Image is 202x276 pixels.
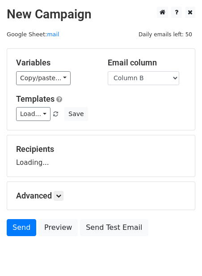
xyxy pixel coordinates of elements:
a: Templates [16,94,55,103]
a: Copy/paste... [16,71,71,85]
h5: Email column [108,58,186,68]
h5: Advanced [16,191,186,201]
h5: Recipients [16,144,186,154]
button: Save [64,107,88,121]
a: Load... [16,107,50,121]
small: Google Sheet: [7,31,59,38]
a: mail [47,31,59,38]
a: Send [7,219,36,236]
a: Daily emails left: 50 [135,31,195,38]
h2: New Campaign [7,7,195,22]
span: Daily emails left: 50 [135,30,195,39]
a: Send Test Email [80,219,148,236]
a: Preview [38,219,78,236]
div: Loading... [16,144,186,168]
h5: Variables [16,58,94,68]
